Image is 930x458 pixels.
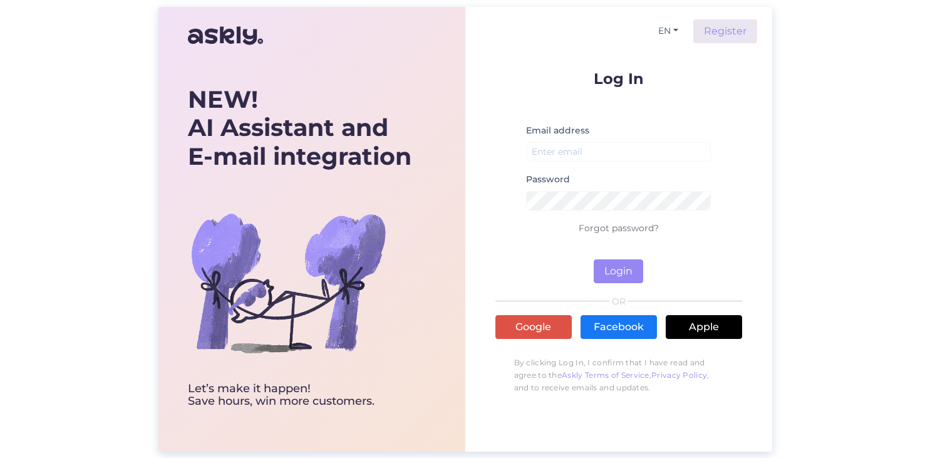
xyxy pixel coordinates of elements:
[526,142,711,162] input: Enter email
[651,370,707,380] a: Privacy Policy
[495,315,572,339] a: Google
[594,259,643,283] button: Login
[188,85,411,171] div: AI Assistant and E-mail integration
[495,350,742,400] p: By clicking Log In, I confirm that I have read and agree to the , , and to receive emails and upd...
[693,19,757,43] a: Register
[526,173,570,186] label: Password
[579,222,659,234] a: Forgot password?
[562,370,649,380] a: Askly Terms of Service
[495,71,742,86] p: Log In
[188,182,388,383] img: bg-askly
[526,124,589,137] label: Email address
[609,297,628,306] span: OR
[188,21,263,51] img: Askly
[653,22,683,40] button: EN
[188,383,411,408] div: Let’s make it happen! Save hours, win more customers.
[581,315,657,339] a: Facebook
[188,85,258,114] b: NEW!
[666,315,742,339] a: Apple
